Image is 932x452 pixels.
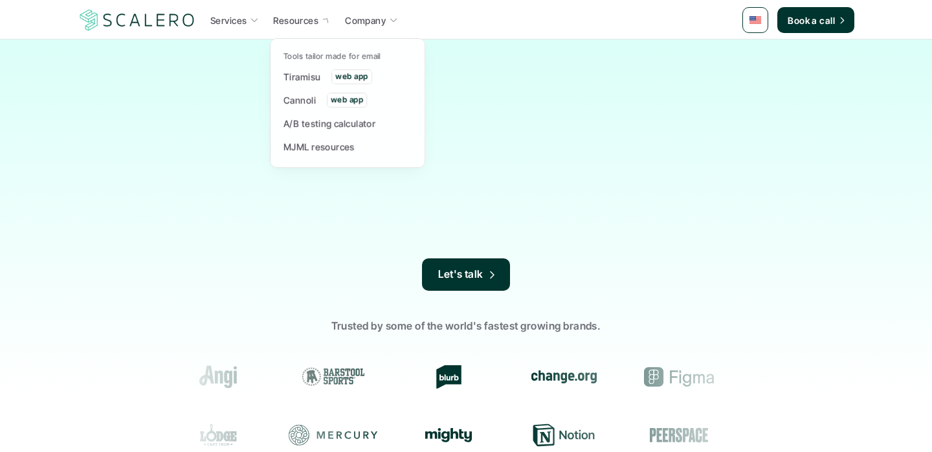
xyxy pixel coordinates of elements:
p: Book a call [788,14,835,27]
p: A/B testing calculator [283,117,375,130]
a: Tiramisuweb app [280,65,416,88]
a: A/B testing calculator [280,112,416,135]
a: Let's talk [422,258,510,291]
p: From strategy to execution, we bring deep expertise in top lifecycle marketing platforms—[DOMAIN_... [256,177,676,252]
p: Services [210,14,247,27]
p: Let's talk [438,266,483,283]
p: Company [345,14,386,27]
a: Cannoliweb app [280,88,416,111]
p: Tiramisu [283,70,320,84]
p: web app [331,95,363,104]
p: MJML resources [283,140,355,153]
p: web app [335,72,368,81]
p: Cannoli [283,93,316,107]
a: MJML resources [280,135,416,159]
img: Scalero company logotype [78,8,197,32]
h1: The premier lifecycle marketing studio✨ [239,78,693,171]
p: Resources [273,14,318,27]
p: Tools tailor made for email [283,52,381,61]
a: Book a call [777,7,854,33]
